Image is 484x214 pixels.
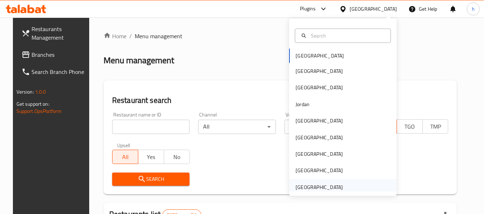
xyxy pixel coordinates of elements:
span: No [167,152,187,162]
h2: Restaurant search [112,95,449,106]
span: Search [118,175,184,184]
div: [GEOGRAPHIC_DATA] [296,134,343,141]
nav: breadcrumb [104,32,457,40]
div: All [284,120,362,134]
span: Version: [16,87,34,96]
button: Yes [138,150,164,164]
div: [GEOGRAPHIC_DATA] [296,67,343,75]
div: [GEOGRAPHIC_DATA] [350,5,397,13]
span: Yes [141,152,161,162]
a: Restaurants Management [16,20,94,46]
span: h [472,5,475,13]
button: Search [112,173,190,186]
button: TGO [397,119,423,134]
span: All [115,152,135,162]
div: [GEOGRAPHIC_DATA] [296,84,343,91]
li: / [129,32,132,40]
span: TMP [426,121,446,132]
div: All [198,120,276,134]
button: No [164,150,190,164]
h2: Menu management [104,55,174,66]
span: Search Branch Phone [32,68,88,76]
input: Search [308,32,386,40]
span: Get support on: [16,99,49,109]
span: TGO [400,121,420,132]
div: Jordan [296,100,310,108]
div: [GEOGRAPHIC_DATA] [296,117,343,125]
a: Home [104,32,126,40]
div: Plugins [300,5,316,13]
a: Search Branch Phone [16,63,94,80]
div: [GEOGRAPHIC_DATA] [296,150,343,158]
div: [GEOGRAPHIC_DATA] [296,183,343,191]
span: Menu management [135,32,182,40]
span: Branches [32,50,88,59]
span: Restaurants Management [32,25,88,42]
button: TMP [422,119,449,134]
a: Support.OpsPlatform [16,106,62,116]
label: Upsell [117,143,130,148]
button: All [112,150,138,164]
a: Branches [16,46,94,63]
span: 1.0.0 [35,87,46,96]
input: Search for restaurant name or ID.. [112,120,190,134]
div: [GEOGRAPHIC_DATA] [296,166,343,174]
